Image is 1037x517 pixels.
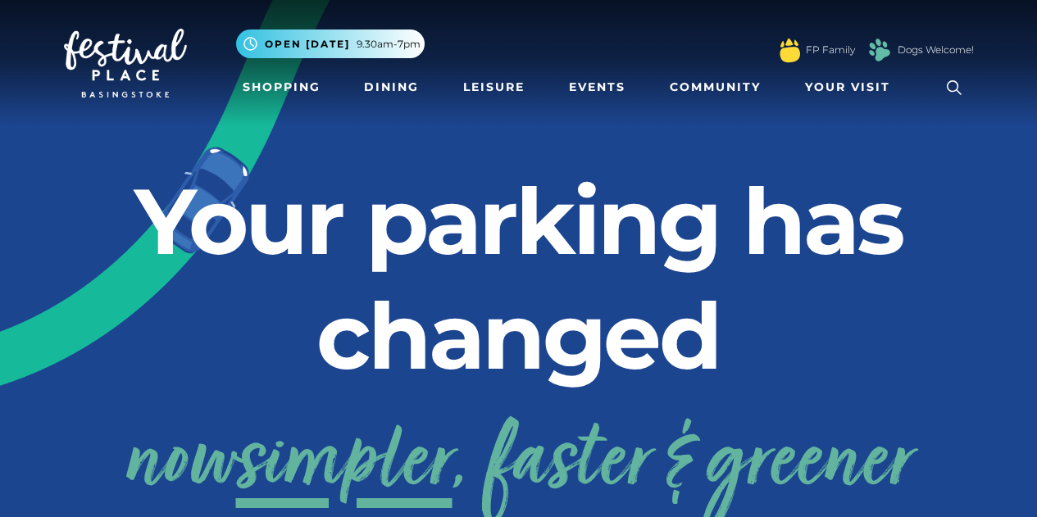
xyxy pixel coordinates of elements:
span: Your Visit [805,79,890,96]
img: Festival Place Logo [64,29,187,98]
a: Dining [357,72,425,102]
button: Open [DATE] 9.30am-7pm [236,29,425,58]
a: Dogs Welcome! [898,43,974,57]
span: Open [DATE] [265,37,350,52]
span: 9.30am-7pm [357,37,421,52]
a: Shopping [236,72,327,102]
a: Community [663,72,767,102]
a: Events [562,72,632,102]
a: FP Family [806,43,855,57]
h2: Your parking has changed [64,164,974,393]
a: Your Visit [798,72,905,102]
a: Leisure [457,72,531,102]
